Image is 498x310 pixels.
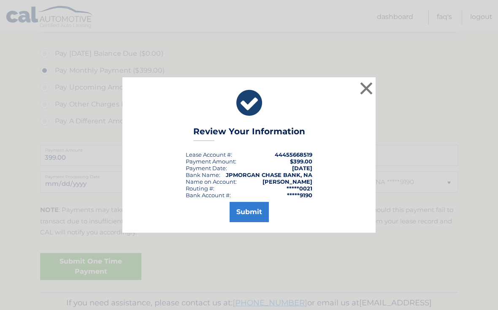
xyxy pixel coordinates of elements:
[193,126,305,141] h3: Review Your Information
[186,185,214,192] div: Routing #:
[186,171,220,178] div: Bank Name:
[186,178,237,185] div: Name on Account:
[186,151,232,158] div: Lease Account #:
[263,178,312,185] strong: [PERSON_NAME]
[186,158,236,165] div: Payment Amount:
[226,171,312,178] strong: JPMORGAN CHASE BANK, NA
[290,158,312,165] span: $399.00
[186,165,227,171] div: :
[230,202,269,222] button: Submit
[358,80,375,97] button: ×
[292,165,312,171] span: [DATE]
[186,192,231,199] div: Bank Account #:
[186,165,226,171] span: Payment Date
[275,151,312,158] strong: 44455668519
